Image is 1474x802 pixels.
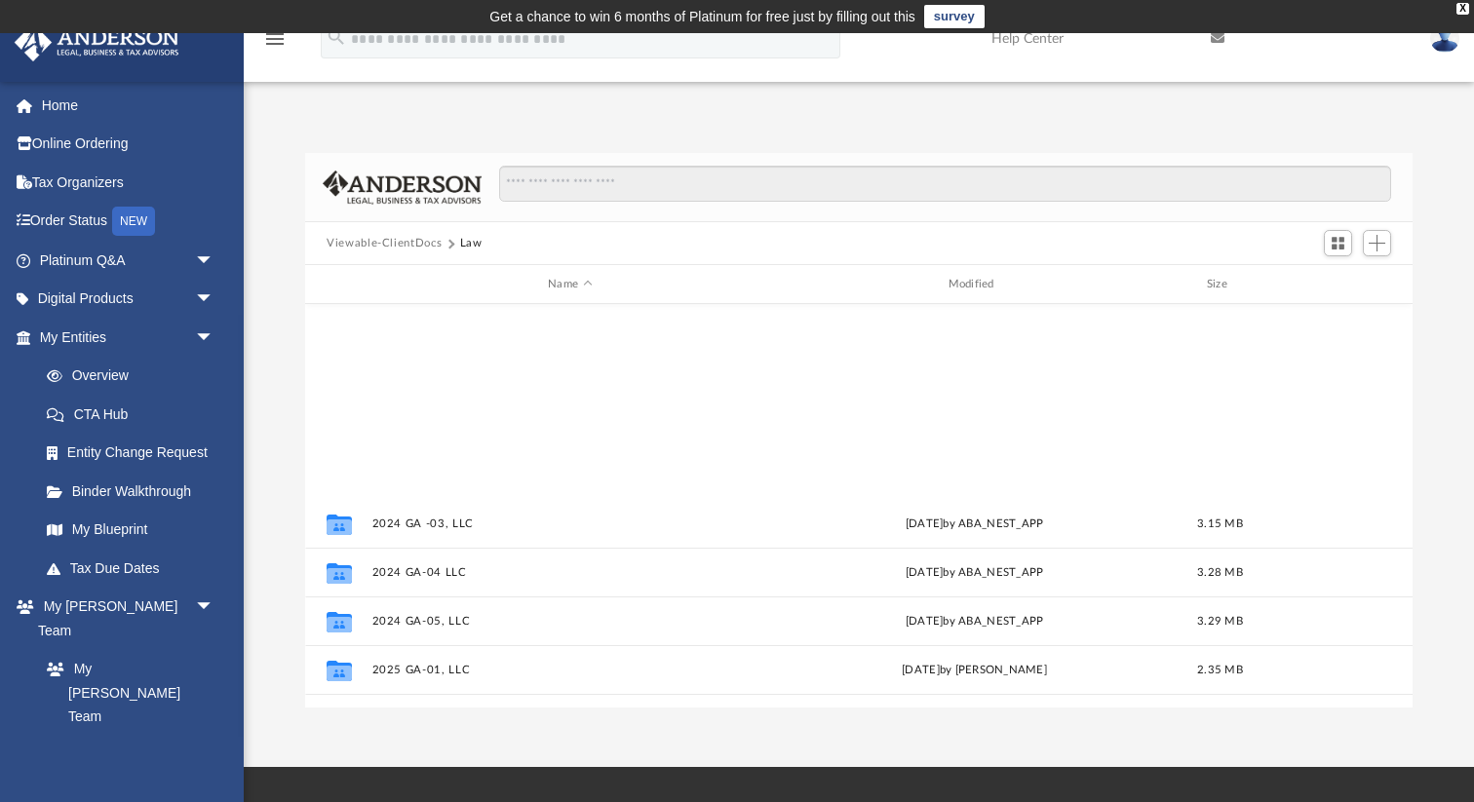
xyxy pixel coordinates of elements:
[1197,665,1243,675] span: 2.35 MB
[195,280,234,320] span: arrow_drop_down
[1324,230,1353,257] button: Switch to Grid View
[27,434,244,473] a: Entity Change Request
[14,202,244,242] a: Order StatusNEW
[1363,230,1392,257] button: Add
[371,276,768,293] div: Name
[314,276,363,293] div: id
[27,472,244,511] a: Binder Walkthrough
[777,613,1173,630] div: [DATE] by ABA_NEST_APP
[27,736,234,775] a: Anderson System
[14,280,244,319] a: Digital Productsarrow_drop_down
[27,357,244,396] a: Overview
[777,516,1173,533] div: [DATE] by ABA_NEST_APP
[14,588,234,650] a: My [PERSON_NAME] Teamarrow_drop_down
[489,5,915,28] div: Get a chance to win 6 months of Platinum for free just by filling out this
[9,23,185,61] img: Anderson Advisors Platinum Portal
[1430,24,1459,53] img: User Pic
[14,318,244,357] a: My Entitiesarrow_drop_down
[1197,567,1243,578] span: 3.28 MB
[327,235,442,252] button: Viewable-ClientDocs
[924,5,985,28] a: survey
[305,304,1413,708] div: grid
[27,511,234,550] a: My Blueprint
[14,241,244,280] a: Platinum Q&Aarrow_drop_down
[776,276,1173,293] div: Modified
[326,26,347,48] i: search
[263,27,287,51] i: menu
[27,650,224,737] a: My [PERSON_NAME] Team
[27,549,244,588] a: Tax Due Dates
[372,566,768,579] button: 2024 GA-04 LLC
[1197,518,1243,529] span: 3.15 MB
[263,37,287,51] a: menu
[499,166,1391,203] input: Search files and folders
[27,395,244,434] a: CTA Hub
[777,662,1173,679] div: [DATE] by [PERSON_NAME]
[1456,3,1469,15] div: close
[112,207,155,236] div: NEW
[195,318,234,358] span: arrow_drop_down
[14,125,244,164] a: Online Ordering
[1267,276,1404,293] div: id
[195,588,234,628] span: arrow_drop_down
[777,564,1173,582] div: [DATE] by ABA_NEST_APP
[14,86,244,125] a: Home
[460,235,483,252] button: Law
[1197,616,1243,627] span: 3.29 MB
[14,163,244,202] a: Tax Organizers
[372,664,768,676] button: 2025 GA-01, LLC
[195,241,234,281] span: arrow_drop_down
[1182,276,1260,293] div: Size
[372,615,768,628] button: 2024 GA-05, LLC
[372,517,768,530] button: 2024 GA -03, LLC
